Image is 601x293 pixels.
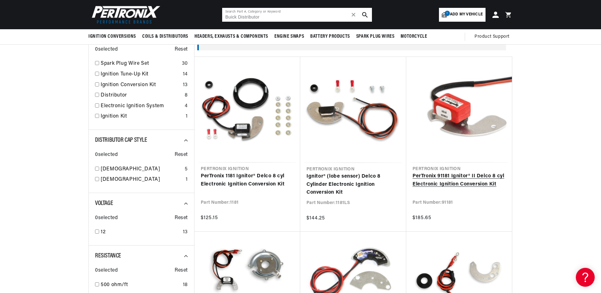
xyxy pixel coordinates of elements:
[358,8,372,22] button: search button
[101,165,182,174] a: [DEMOGRAPHIC_DATA]
[274,33,304,40] span: Engine Swaps
[101,228,180,236] a: 12
[183,70,188,79] div: 14
[475,33,509,40] span: Product Support
[95,46,118,54] span: 0 selected
[88,4,161,25] img: Pertronix
[88,33,136,40] span: Ignition Conversions
[186,176,188,184] div: 1
[142,33,188,40] span: Coils & Distributors
[475,29,513,44] summary: Product Support
[101,70,180,79] a: Ignition Tune-Up Kit
[101,60,179,68] a: Spark Plug Wire Set
[191,29,271,44] summary: Headers, Exhausts & Components
[175,214,188,222] span: Reset
[95,151,118,159] span: 0 selected
[88,29,139,44] summary: Ignition Conversions
[271,29,307,44] summary: Engine Swaps
[95,200,113,207] span: Voltage
[95,253,121,259] span: Resistance
[310,33,350,40] span: Battery Products
[101,81,180,89] a: Ignition Conversion Kit
[401,33,427,40] span: Motorcycle
[353,29,398,44] summary: Spark Plug Wires
[201,172,294,188] a: PerTronix 1181 Ignitor® Delco 8 cyl Electronic Ignition Conversion Kit
[101,91,182,100] a: Distributor
[185,165,188,174] div: 5
[397,29,430,44] summary: Motorcycle
[101,113,183,121] a: Ignition Kit
[101,102,182,110] a: Electronic Ignition System
[95,267,118,275] span: 0 selected
[101,281,180,289] a: 500 ohm/ft
[185,102,188,110] div: 4
[183,228,188,236] div: 13
[183,281,188,289] div: 18
[183,81,188,89] div: 13
[356,33,395,40] span: Spark Plug Wires
[186,113,188,121] div: 1
[222,8,372,22] input: Search Part #, Category or Keyword
[439,8,486,22] a: 1Add my vehicle
[307,29,353,44] summary: Battery Products
[182,60,188,68] div: 30
[139,29,191,44] summary: Coils & Distributors
[175,46,188,54] span: Reset
[413,172,506,188] a: PerTronix 91181 Ignitor® II Delco 8 cyl Electronic Ignition Conversion Kit
[175,151,188,159] span: Reset
[185,91,188,100] div: 8
[175,267,188,275] span: Reset
[445,11,450,16] span: 1
[450,12,483,18] span: Add my vehicle
[306,173,400,197] a: Ignitor® (lobe sensor) Delco 8 Cylinder Electronic Ignition Conversion Kit
[95,214,118,222] span: 0 selected
[95,137,147,143] span: Distributor Cap Style
[194,33,268,40] span: Headers, Exhausts & Components
[101,176,183,184] a: [DEMOGRAPHIC_DATA]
